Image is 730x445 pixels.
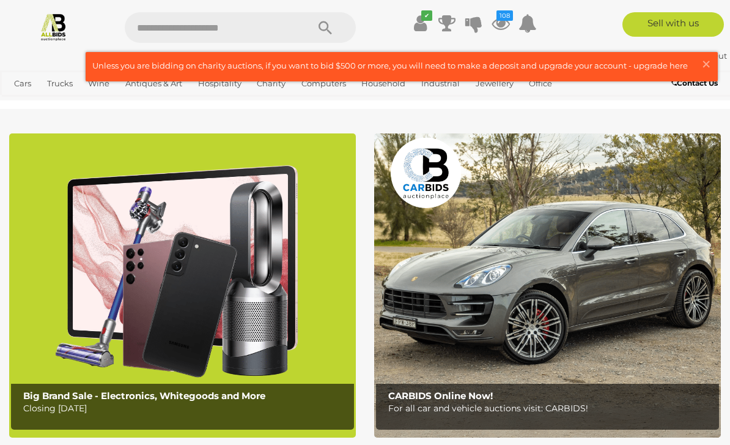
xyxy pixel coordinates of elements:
[671,78,718,88] b: Contact Us
[252,73,290,94] a: Charity
[297,73,351,94] a: Computers
[356,73,410,94] a: Household
[42,73,78,94] a: Trucks
[471,73,518,94] a: Jewellery
[421,10,432,21] i: ✔
[496,10,513,21] i: 108
[374,133,721,438] a: CARBIDS Online Now! CARBIDS Online Now! For all car and vehicle auctions visit: CARBIDS!
[295,12,356,43] button: Search
[524,73,557,94] a: Office
[23,401,348,416] p: Closing [DATE]
[120,73,187,94] a: Antiques & Art
[622,12,724,37] a: Sell with us
[9,133,356,438] a: Big Brand Sale - Electronics, Whitegoods and More Big Brand Sale - Electronics, Whitegoods and Mo...
[39,12,68,41] img: Allbids.com.au
[374,133,721,438] img: CARBIDS Online Now!
[9,94,44,114] a: Sports
[23,390,265,402] b: Big Brand Sale - Electronics, Whitegoods and More
[691,51,727,61] a: Sign Out
[388,390,493,402] b: CARBIDS Online Now!
[411,12,429,34] a: ✔
[687,51,690,61] span: |
[388,401,713,416] p: For all car and vehicle auctions visit: CARBIDS!
[9,73,36,94] a: Cars
[9,133,356,438] img: Big Brand Sale - Electronics, Whitegoods and More
[654,51,685,61] strong: myhn
[50,94,147,114] a: [GEOGRAPHIC_DATA]
[193,73,246,94] a: Hospitality
[83,73,114,94] a: Wine
[492,12,510,34] a: 108
[701,52,712,76] span: ×
[654,51,687,61] a: myhn
[671,77,721,90] a: Contact Us
[416,73,465,94] a: Industrial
